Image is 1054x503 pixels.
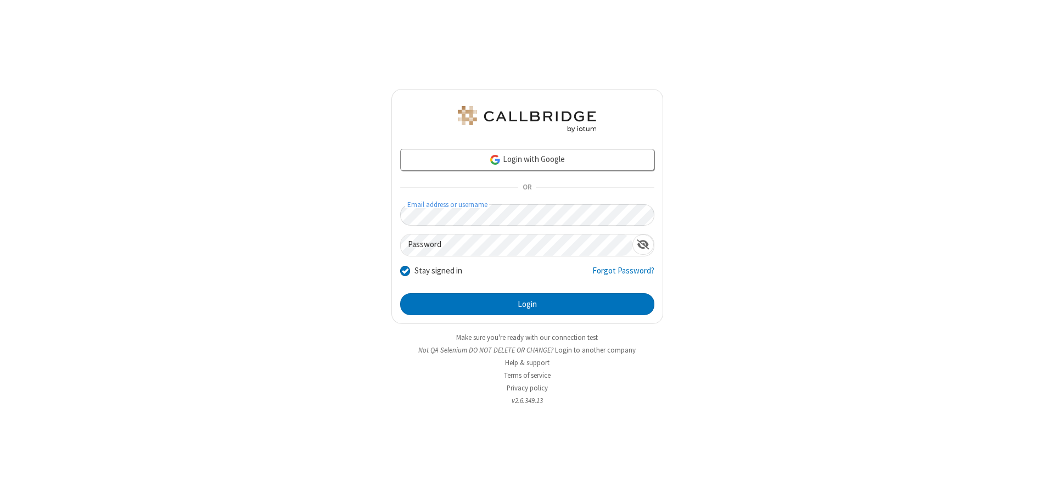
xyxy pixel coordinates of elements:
a: Forgot Password? [592,265,654,286]
input: Email address or username [400,204,654,226]
a: Login with Google [400,149,654,171]
img: google-icon.png [489,154,501,166]
a: Make sure you're ready with our connection test [456,333,598,342]
span: OR [518,180,536,195]
li: v2.6.349.13 [391,395,663,406]
button: Login to another company [555,345,636,355]
button: Login [400,293,654,315]
a: Privacy policy [507,383,548,393]
img: QA Selenium DO NOT DELETE OR CHANGE [456,106,598,132]
input: Password [401,234,632,256]
a: Terms of service [504,371,551,380]
div: Show password [632,234,654,255]
li: Not QA Selenium DO NOT DELETE OR CHANGE? [391,345,663,355]
a: Help & support [505,358,550,367]
label: Stay signed in [414,265,462,277]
